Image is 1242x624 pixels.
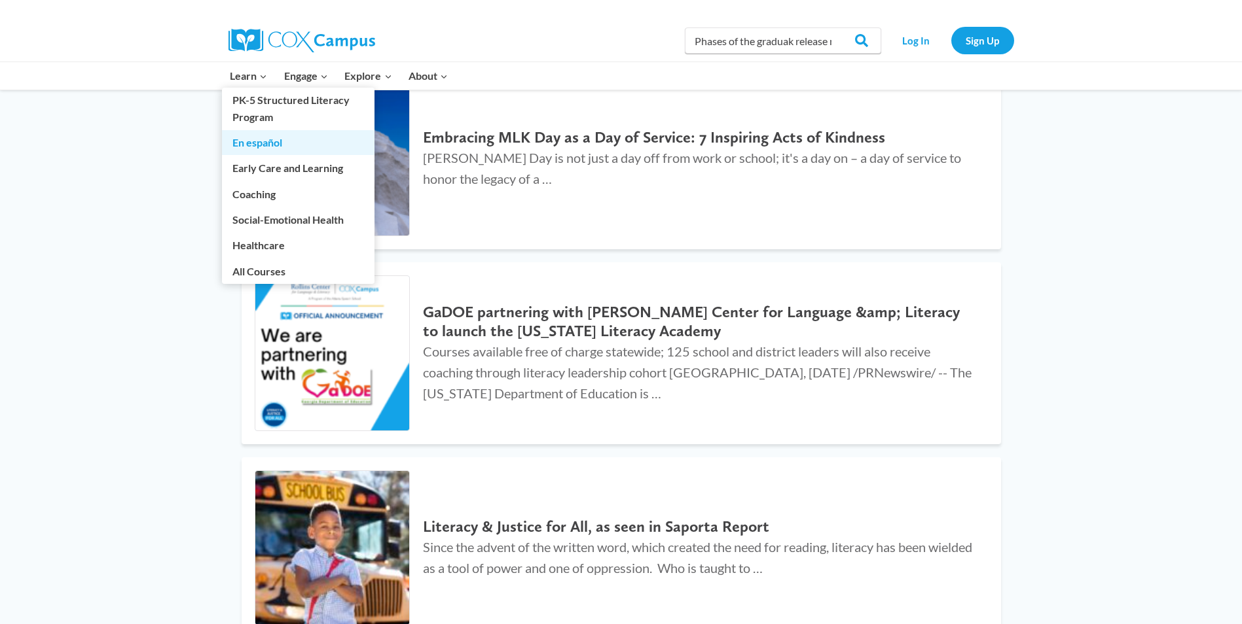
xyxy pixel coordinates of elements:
button: Child menu of About [400,62,456,90]
span: [PERSON_NAME] Day is not just a day off from work or school; it's a day on – a day of service to ... [423,150,961,186]
span: Since the advent of the written word, which created the need for reading, literacy has been wield... [423,539,972,576]
h2: GaDOE partnering with [PERSON_NAME] Center for Language &amp; Literacy to launch the [US_STATE] L... [423,303,974,341]
a: Early Care and Learning [222,156,374,181]
button: Child menu of Explore [337,62,401,90]
a: GaDOE partnering with Rollins Center for Language &amp; Literacy to launch the Georgia Literacy A... [242,262,1001,444]
button: Child menu of Learn [222,62,276,90]
a: En español [222,130,374,155]
a: All Courses [222,258,374,283]
nav: Secondary Navigation [888,27,1014,54]
input: Search Cox Campus [685,27,881,54]
a: Coaching [222,181,374,206]
a: Healthcare [222,233,374,258]
a: PK-5 Structured Literacy Program [222,88,374,130]
a: Log In [888,27,945,54]
img: GaDOE partnering with Rollins Center for Language &amp; Literacy to launch the Georgia Literacy A... [255,276,410,430]
a: Embracing MLK Day as a Day of Service: 7 Inspiring Acts of Kindness Embracing MLK Day as a Day of... [242,68,1001,250]
span: Courses available free of charge statewide; 125 school and district leaders will also receive coa... [423,343,972,401]
h2: Literacy & Justice for All, as seen in Saporta Report [423,517,974,536]
nav: Primary Navigation [222,62,456,90]
a: Social-Emotional Health [222,207,374,232]
a: Sign Up [951,27,1014,54]
button: Child menu of Engage [276,62,337,90]
h2: Embracing MLK Day as a Day of Service: 7 Inspiring Acts of Kindness [423,128,974,147]
img: Cox Campus [228,29,375,52]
